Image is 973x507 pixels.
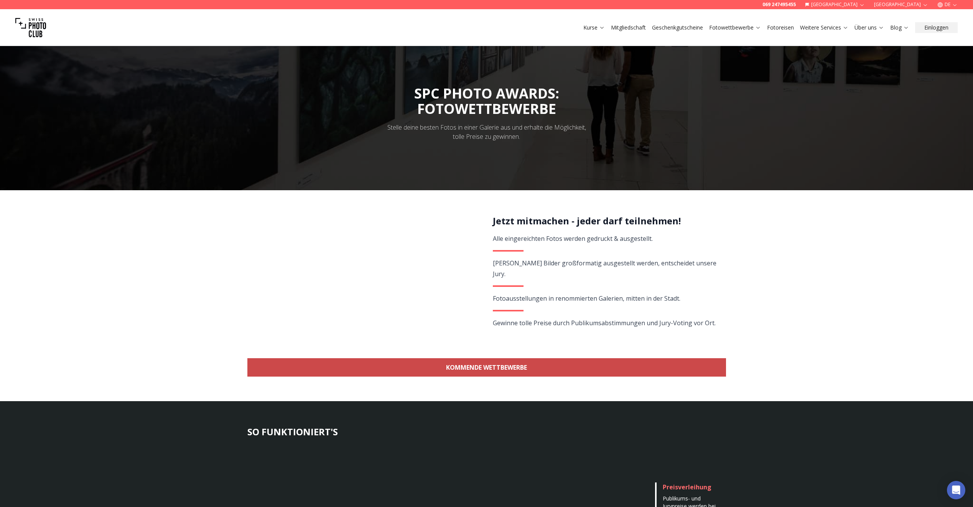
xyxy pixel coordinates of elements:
[890,24,909,31] a: Blog
[247,426,726,438] h3: SO FUNKTIONIERT'S
[493,319,716,327] span: Gewinne tolle Preise durch Publikumsabstimmungen und Jury-Voting vor Ort.
[382,123,591,141] div: Stelle deine besten Fotos in einer Galerie aus und erhalte die Möglichkeit, tolle Preise zu gewin...
[493,215,717,227] h2: Jetzt mitmachen - jeder darf teilnehmen!
[887,22,912,33] button: Blog
[608,22,649,33] button: Mitgliedschaft
[493,259,716,278] span: [PERSON_NAME] Bilder großformatig ausgestellt werden, entscheidet unsere Jury.
[649,22,706,33] button: Geschenkgutscheine
[493,294,680,303] span: Fotoausstellungen in renommierten Galerien, mitten in der Stadt.
[915,22,958,33] button: Einloggen
[580,22,608,33] button: Kurse
[800,24,848,31] a: Weitere Services
[762,2,796,8] a: 069 247495455
[493,234,653,243] span: Alle eingereichten Fotos werden gedruckt & ausgestellt.
[15,12,46,43] img: Swiss photo club
[797,22,851,33] button: Weitere Services
[854,24,884,31] a: Über uns
[414,101,559,117] div: FOTOWETTBEWERBE
[764,22,797,33] button: Fotoreisen
[709,24,761,31] a: Fotowettbewerbe
[583,24,605,31] a: Kurse
[767,24,794,31] a: Fotoreisen
[706,22,764,33] button: Fotowettbewerbe
[652,24,703,31] a: Geschenkgutscheine
[414,84,559,117] span: SPC PHOTO AWARDS:
[663,483,711,491] span: Preisverleihung
[947,481,965,499] div: Open Intercom Messenger
[247,358,726,377] a: KOMMENDE WETTBEWERBE
[851,22,887,33] button: Über uns
[611,24,646,31] a: Mitgliedschaft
